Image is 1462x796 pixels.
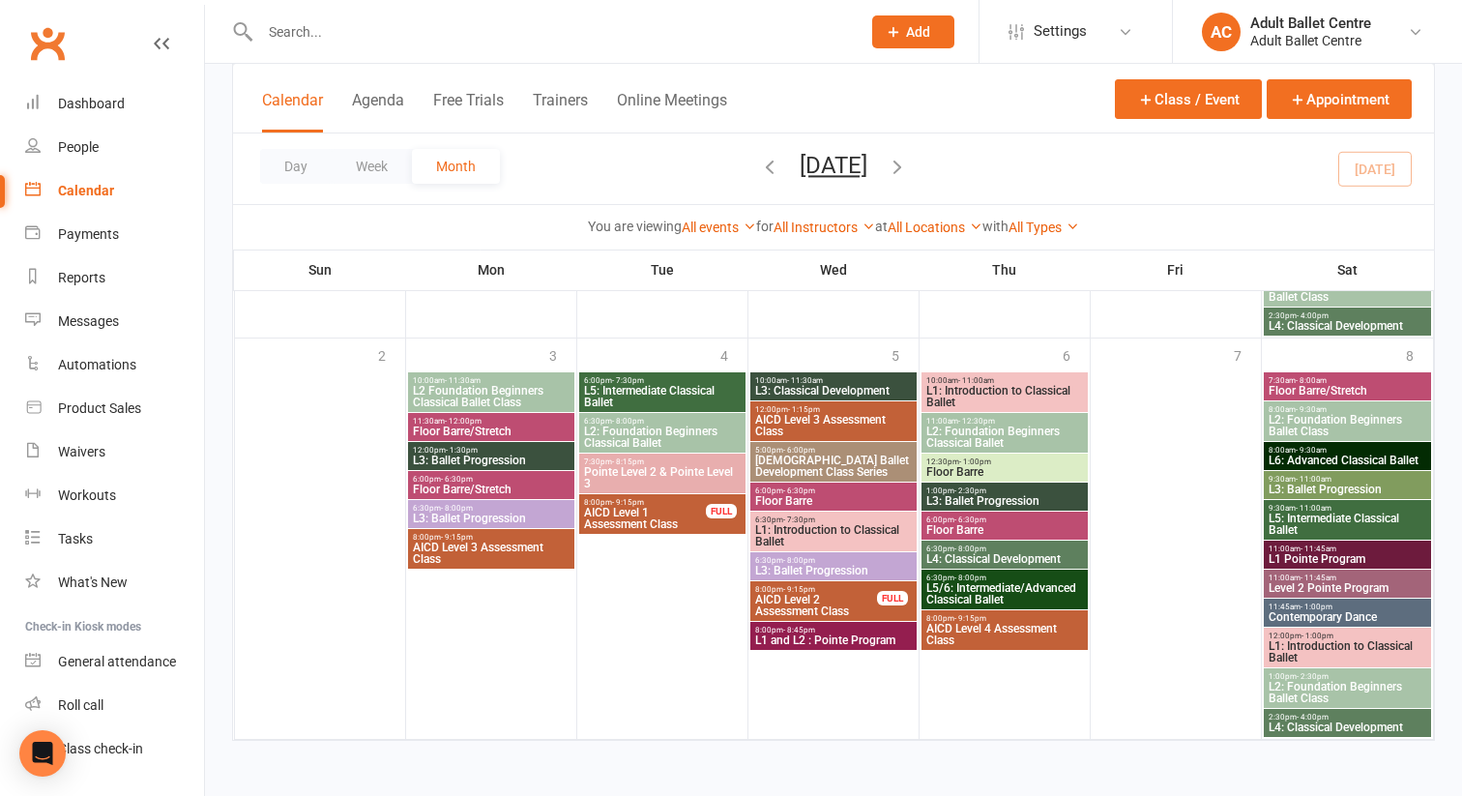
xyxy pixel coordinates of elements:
[1268,475,1428,484] span: 9:30am
[583,457,742,466] span: 7:30pm
[612,376,644,385] span: - 7:30pm
[1268,311,1428,320] span: 2:30pm
[783,486,815,495] span: - 6:30pm
[412,484,570,495] span: Floor Barre/Stretch
[958,417,995,426] span: - 12:30pm
[1268,553,1428,565] span: L1 Pointe Program
[58,654,176,669] div: General attendance
[875,219,888,234] strong: at
[954,614,986,623] span: - 9:15pm
[954,545,986,553] span: - 8:00pm
[441,475,473,484] span: - 6:30pm
[1296,405,1327,414] span: - 9:30am
[954,486,986,495] span: - 2:30pm
[754,516,913,524] span: 6:30pm
[783,516,815,524] span: - 7:30pm
[1267,79,1412,119] button: Appointment
[1034,10,1087,53] span: Settings
[576,250,747,290] th: Tue
[754,385,913,397] span: L3: Classical Development
[754,626,913,634] span: 8:00pm
[888,220,982,235] a: All Locations
[234,250,405,290] th: Sun
[58,139,99,155] div: People
[959,457,991,466] span: - 1:00pm
[445,417,482,426] span: - 12:00pm
[25,640,204,684] a: General attendance kiosk mode
[958,376,994,385] span: - 11:00am
[1268,681,1428,704] span: L2: Foundation Beginners Ballet Class
[25,684,204,727] a: Roll call
[583,466,742,489] span: Pointe Level 2 & Pointe Level 3
[1296,475,1331,484] span: - 11:00am
[747,250,919,290] th: Wed
[25,727,204,771] a: Class kiosk mode
[1268,405,1428,414] span: 8:00am
[25,517,204,561] a: Tasks
[783,585,815,594] span: - 9:15pm
[774,220,875,235] a: All Instructors
[754,455,913,478] span: [DEMOGRAPHIC_DATA] Ballet Development Class Series
[954,574,986,582] span: - 8:00pm
[617,91,727,133] button: Online Meetings
[1250,32,1371,49] div: Adult Ballet Centre
[1301,545,1336,553] span: - 11:45am
[1296,446,1327,455] span: - 9:30am
[1115,79,1262,119] button: Class / Event
[612,457,644,466] span: - 8:15pm
[1296,504,1331,513] span: - 11:00am
[254,18,847,45] input: Search...
[533,91,588,133] button: Trainers
[612,417,644,426] span: - 8:00pm
[1268,376,1428,385] span: 7:30am
[1268,672,1428,681] span: 1:00pm
[412,513,570,524] span: L3: Ballet Progression
[23,19,72,68] a: Clubworx
[1009,220,1079,235] a: All Types
[754,405,913,414] span: 12:00pm
[58,531,93,546] div: Tasks
[1261,250,1434,290] th: Sat
[260,149,332,184] button: Day
[754,495,913,507] span: Floor Barre
[1202,13,1241,51] div: AC
[1297,713,1329,722] span: - 4:00pm
[1268,504,1428,513] span: 9:30am
[262,91,323,133] button: Calendar
[906,24,930,40] span: Add
[1297,311,1329,320] span: - 4:00pm
[588,219,682,234] strong: You are viewing
[877,591,908,605] div: FULL
[756,219,774,234] strong: for
[549,339,576,370] div: 3
[58,487,116,503] div: Workouts
[1268,713,1428,722] span: 2:30pm
[720,339,747,370] div: 4
[925,376,1084,385] span: 10:00am
[1268,632,1428,640] span: 12:00pm
[892,339,919,370] div: 5
[925,582,1084,605] span: L5/6: Intermediate/Advanced Classical Ballet
[754,486,913,495] span: 6:00pm
[412,504,570,513] span: 6:30pm
[25,126,204,169] a: People
[1268,385,1428,397] span: Floor Barre/Stretch
[412,533,570,542] span: 8:00pm
[872,15,954,48] button: Add
[925,623,1084,646] span: AICD Level 4 Assessment Class
[412,417,570,426] span: 11:30am
[1301,574,1336,582] span: - 11:45am
[446,446,478,455] span: - 1:30pm
[25,343,204,387] a: Automations
[583,498,707,507] span: 8:00pm
[1268,320,1428,332] span: L4: Classical Development
[583,426,742,449] span: L2: Foundation Beginners Classical Ballet
[925,553,1084,565] span: L4: Classical Development
[412,542,570,565] span: AICD Level 3 Assessment Class
[58,400,141,416] div: Product Sales
[58,357,136,372] div: Automations
[58,697,103,713] div: Roll call
[25,561,204,604] a: What's New
[925,495,1084,507] span: L3: Ballet Progression
[925,524,1084,536] span: Floor Barre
